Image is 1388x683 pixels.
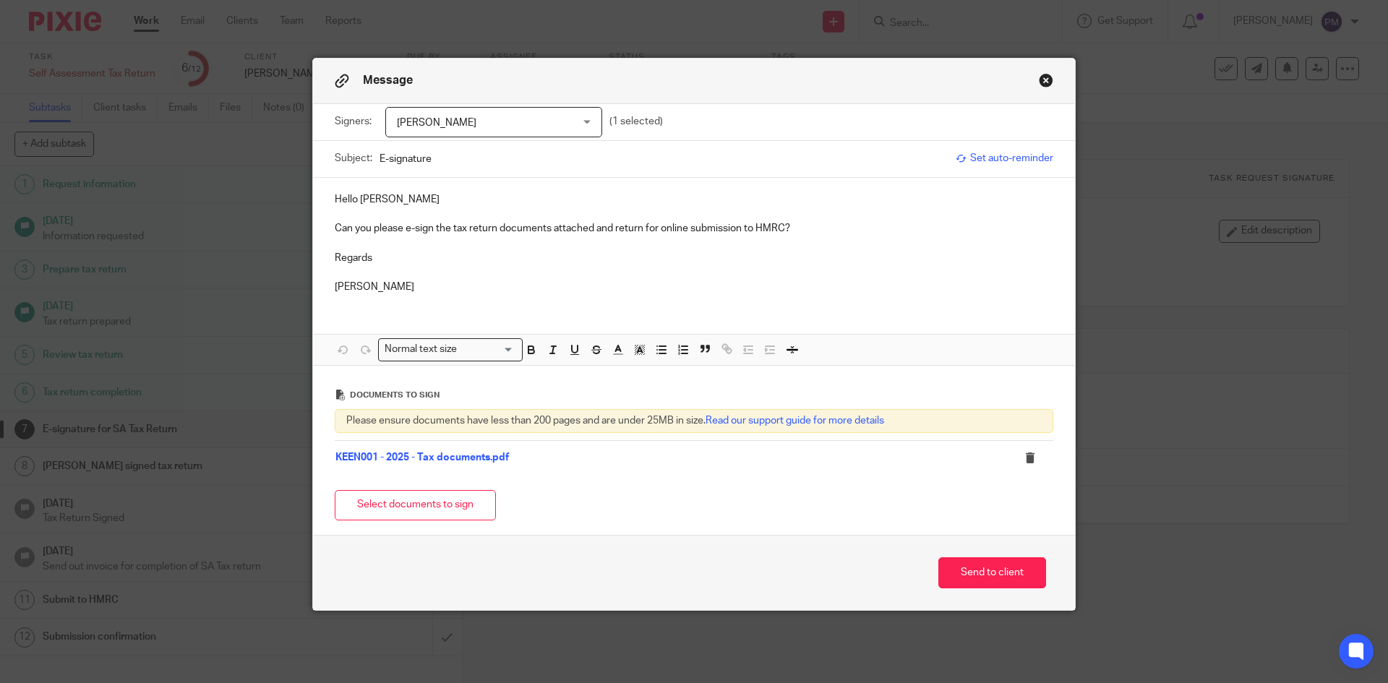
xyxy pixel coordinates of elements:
a: Read our support guide for more details [706,416,884,426]
input: Search for option [462,342,514,357]
span: Documents to sign [350,391,440,399]
p: [PERSON_NAME] [335,280,1053,294]
label: Subject: [335,151,372,166]
span: Normal text size [382,342,460,357]
a: KEEN001 - 2025 - Tax documents.pdf [335,452,509,463]
p: Can you please e-sign the tax return documents attached and return for online submission to HMRC? [335,221,1053,236]
p: Regards [335,251,1053,265]
span: [PERSON_NAME] [397,118,476,128]
label: Signers: [335,114,378,129]
button: Send to client [938,557,1046,588]
span: Set auto-reminder [956,151,1053,166]
div: Search for option [378,338,523,361]
button: Select documents to sign [335,490,496,521]
div: Please ensure documents have less than 200 pages and are under 25MB in size. [335,409,1053,432]
p: (1 selected) [609,114,663,129]
p: Hello [PERSON_NAME] [335,192,1053,207]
